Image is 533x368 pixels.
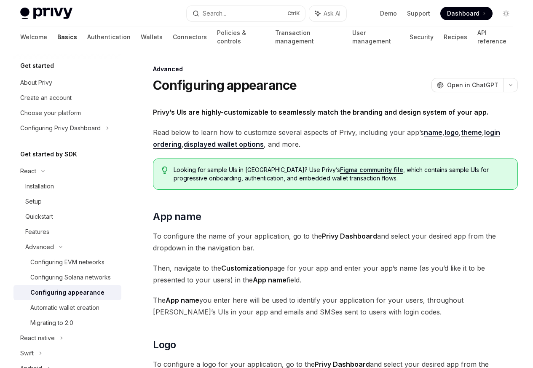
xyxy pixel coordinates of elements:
a: Choose your platform [13,105,121,121]
div: Configuring Solana networks [30,272,111,282]
span: To configure the name of your application, go to the and select your desired app from the dropdow... [153,230,518,254]
div: Swift [20,348,34,358]
a: User management [352,27,400,47]
div: Installation [25,181,54,191]
strong: Privy Dashboard [322,232,377,240]
h1: Configuring appearance [153,78,297,93]
a: Quickstart [13,209,121,224]
div: Quickstart [25,212,53,222]
div: Configuring Privy Dashboard [20,123,101,133]
a: Wallets [141,27,163,47]
button: Ask AI [309,6,346,21]
a: theme [461,128,482,137]
svg: Tip [162,167,168,174]
div: Create an account [20,93,72,103]
a: Transaction management [275,27,342,47]
strong: Privy’s UIs are highly-customizable to seamlessly match the branding and design system of your app. [153,108,488,116]
span: The you enter here will be used to identify your application for your users, throughout [PERSON_N... [153,294,518,318]
strong: Customization [221,264,269,272]
span: Open in ChatGPT [447,81,498,89]
a: Configuring Solana networks [13,270,121,285]
a: Authentication [87,27,131,47]
button: Toggle dark mode [499,7,513,20]
span: Then, navigate to the page for your app and enter your app’s name (as you’d like it to be present... [153,262,518,286]
div: Configuring EVM networks [30,257,104,267]
div: Migrating to 2.0 [30,318,73,328]
div: Advanced [153,65,518,73]
strong: App name [166,296,199,304]
a: Welcome [20,27,47,47]
a: Figma community file [340,166,403,174]
a: Create an account [13,90,121,105]
a: Security [410,27,434,47]
div: React native [20,333,55,343]
button: Search...CtrlK [187,6,305,21]
span: Ask AI [324,9,340,18]
span: Read below to learn how to customize several aspects of Privy, including your app’s , , , , , and... [153,126,518,150]
a: Migrating to 2.0 [13,315,121,330]
span: Dashboard [447,9,479,18]
a: Dashboard [440,7,493,20]
a: Demo [380,9,397,18]
a: Configuring appearance [13,285,121,300]
a: Setup [13,194,121,209]
a: displayed wallet options [184,140,264,149]
a: Recipes [444,27,467,47]
span: Ctrl K [287,10,300,17]
div: Setup [25,196,42,207]
a: About Privy [13,75,121,90]
div: Features [25,227,49,237]
a: name [424,128,442,137]
a: API reference [477,27,513,47]
div: Automatic wallet creation [30,303,99,313]
span: Looking for sample UIs in [GEOGRAPHIC_DATA]? Use Privy’s , which contains sample UIs for progress... [174,166,509,183]
div: Configuring appearance [30,287,104,298]
a: Configuring EVM networks [13,255,121,270]
a: Features [13,224,121,239]
strong: App name [253,276,287,284]
div: React [20,166,36,176]
a: Connectors [173,27,207,47]
button: Open in ChatGPT [431,78,504,92]
h5: Get started by SDK [20,149,77,159]
a: Policies & controls [217,27,265,47]
h5: Get started [20,61,54,71]
div: Search... [203,8,226,19]
div: Choose your platform [20,108,81,118]
span: Logo [153,338,176,352]
a: logo [445,128,459,137]
a: Basics [57,27,77,47]
a: Support [407,9,430,18]
span: App name [153,210,201,223]
img: light logo [20,8,72,19]
a: Automatic wallet creation [13,300,121,315]
div: Advanced [25,242,54,252]
div: About Privy [20,78,52,88]
a: Installation [13,179,121,194]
